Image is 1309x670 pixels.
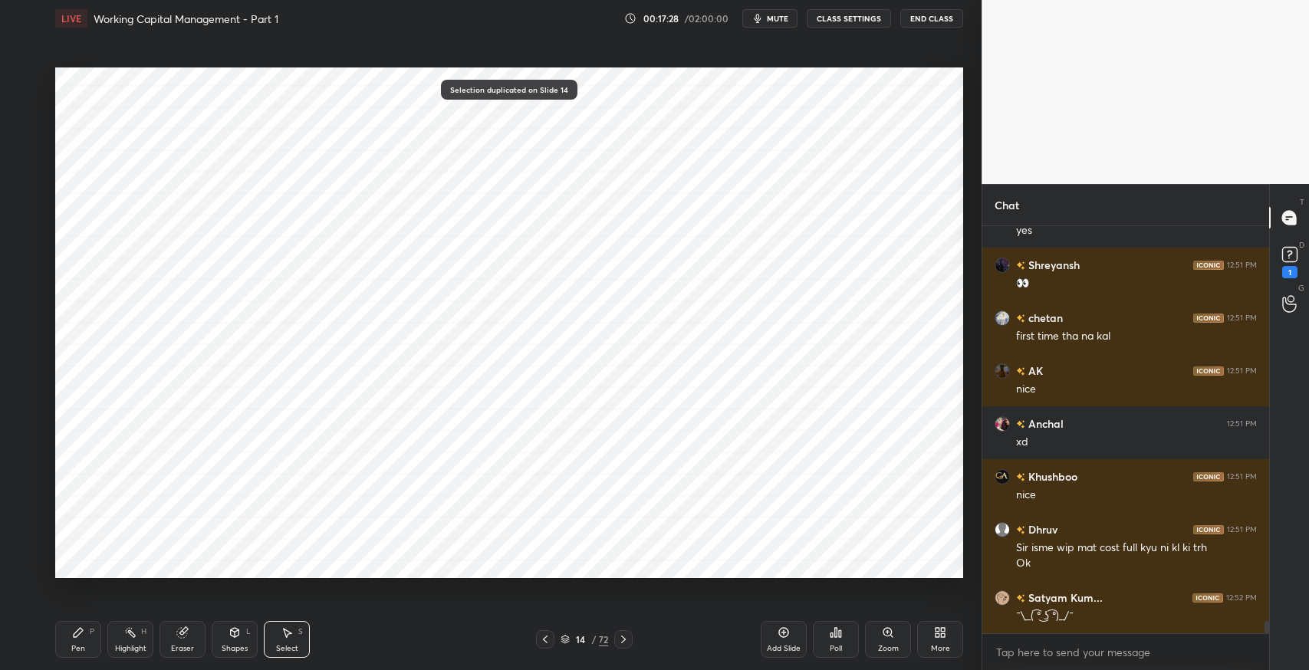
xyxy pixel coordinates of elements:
[830,645,842,652] div: Poll
[1227,419,1257,429] div: 12:51 PM
[115,645,146,652] div: Highlight
[1025,257,1080,273] h6: Shreyansh
[55,9,87,28] div: LIVE
[900,9,963,28] button: End Class
[1025,590,1103,606] h6: Satyam Kum...
[1025,415,1064,432] h6: Anchal
[767,645,801,652] div: Add Slide
[1016,261,1025,270] img: no-rating-badge.077c3623.svg
[1016,223,1257,238] div: yes
[995,363,1010,379] img: 2df3816994b4450395fb12688668d8ab.jpg
[995,469,1010,484] img: e2180b1c6f514c2a83fe3315d36bd866.jpg
[1025,521,1057,537] h6: Dhruv
[1227,525,1257,534] div: 12:51 PM
[982,185,1031,225] p: Chat
[71,645,85,652] div: Pen
[742,9,798,28] button: mute
[1016,435,1257,450] div: xd
[591,635,596,644] div: /
[276,645,298,652] div: Select
[1016,594,1025,603] img: no-rating-badge.077c3623.svg
[1300,196,1304,208] p: T
[1226,593,1257,603] div: 12:52 PM
[1016,382,1257,397] div: nice
[1016,276,1257,291] div: 👀
[1025,468,1077,484] h6: Khushboo
[1016,540,1257,556] div: Sir isme wip mat cost full kyu ni kl ki trh
[573,635,588,644] div: 14
[982,226,1269,633] div: grid
[1025,363,1043,379] h6: AK
[1227,314,1257,323] div: 12:51 PM
[171,645,194,652] div: Eraser
[1016,526,1025,534] img: no-rating-badge.077c3623.svg
[1193,261,1224,270] img: iconic-dark.1390631f.png
[1193,472,1224,481] img: iconic-dark.1390631f.png
[767,13,788,24] span: mute
[878,645,899,652] div: Zoom
[1016,420,1025,429] img: no-rating-badge.077c3623.svg
[1016,367,1025,376] img: no-rating-badge.077c3623.svg
[1298,282,1304,294] p: G
[1193,525,1224,534] img: iconic-dark.1390631f.png
[94,11,278,26] h4: Working Capital Management - Part 1
[1227,366,1257,376] div: 12:51 PM
[1227,472,1257,481] div: 12:51 PM
[450,86,568,94] p: Selection duplicated on Slide 14
[995,416,1010,432] img: 710aac374af743619e52c97fb02a3c35.jpg
[298,628,303,636] div: S
[995,590,1010,606] img: ee2f365983054e17a0a8fd0220be7e3b.jpg
[995,522,1010,537] img: default.png
[1016,609,1257,624] div: ¯\_( ͡° ͜ʖ ͡°)_/¯
[1016,473,1025,481] img: no-rating-badge.077c3623.svg
[222,645,248,652] div: Shapes
[1016,314,1025,323] img: no-rating-badge.077c3623.svg
[1282,266,1297,278] div: 1
[1227,261,1257,270] div: 12:51 PM
[1025,310,1063,326] h6: chetan
[90,628,94,636] div: P
[599,632,608,646] div: 72
[1193,366,1224,376] img: iconic-dark.1390631f.png
[1016,329,1257,344] div: first time tha na kal
[246,628,251,636] div: L
[807,9,891,28] button: CLASS SETTINGS
[1193,314,1224,323] img: iconic-dark.1390631f.png
[1016,488,1257,503] div: nice
[995,258,1010,273] img: ee45262ef9a844e8b5da1bce7ed56d06.jpg
[995,310,1010,326] img: 1887a6d9930d4028aa76f830af21daf5.jpg
[1192,593,1223,603] img: iconic-dark.1390631f.png
[141,628,146,636] div: H
[1016,556,1257,571] div: Ok
[1299,239,1304,251] p: D
[931,645,950,652] div: More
